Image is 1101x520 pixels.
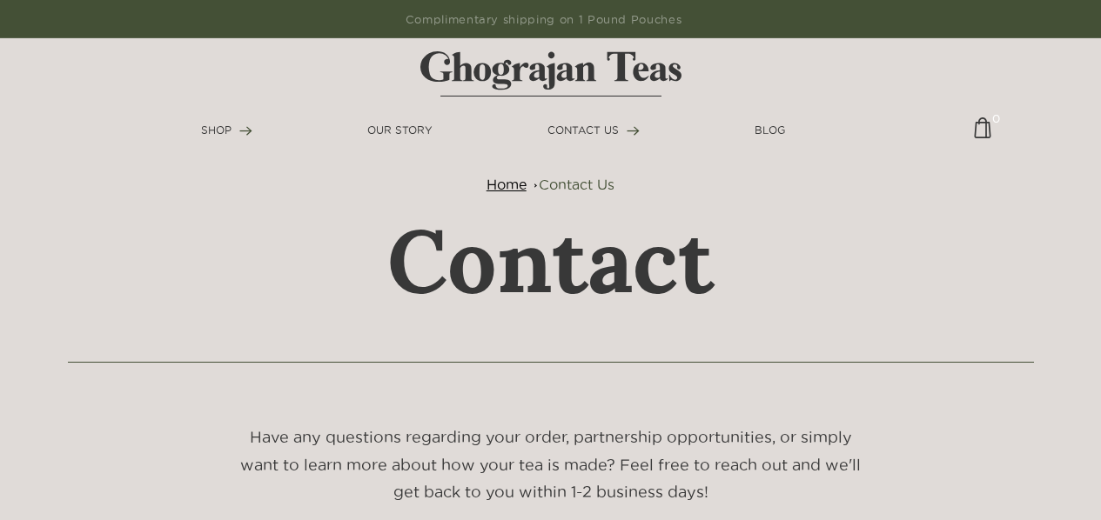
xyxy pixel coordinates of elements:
a: CONTACT US [547,123,640,138]
a: Contact Us [539,177,614,192]
img: logo-matt.svg [420,51,681,97]
a: 0 [974,117,991,151]
a: Home [487,177,527,192]
a: SHOP [201,123,252,138]
h1: Contact [67,223,1035,301]
img: forward-arrow.svg [239,126,252,136]
span: SHOP [201,124,232,136]
span: 0 [992,110,1000,118]
img: cart-icon-matt.svg [974,117,991,151]
span: CONTACT US [547,124,619,136]
a: OUR STORY [367,123,433,138]
img: forward-arrow.svg [627,126,640,136]
a: BLOG [755,123,785,138]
